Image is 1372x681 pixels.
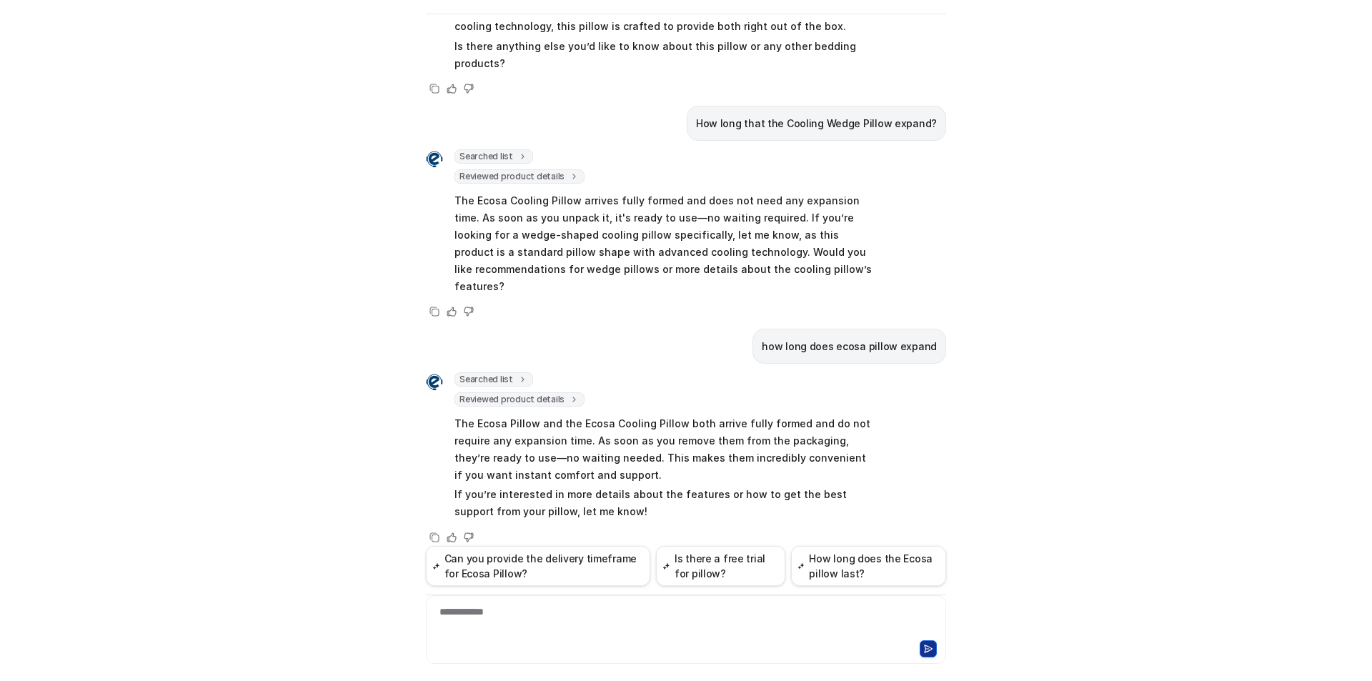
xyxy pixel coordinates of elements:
button: How long does the Ecosa pillow last? [791,546,946,586]
p: Is there anything else you’d like to know about this pillow or any other bedding products? [454,38,873,72]
p: how long does ecosa pillow expand [762,338,937,355]
p: How long that the Cooling Wedge Pillow expand? [696,115,937,132]
span: Searched list [454,372,533,387]
p: The Ecosa Pillow and the Ecosa Cooling Pillow both arrive fully formed and do not require any exp... [454,415,873,484]
span: Reviewed product details [454,169,585,184]
p: If you’re interested in more details about the features or how to get the best support from your ... [454,486,873,520]
p: The Ecosa Cooling Pillow arrives fully formed and does not need any expansion time. As soon as yo... [454,192,873,295]
button: Is there a free trial for pillow? [656,546,785,586]
img: Widget [426,374,443,391]
img: Widget [426,151,443,168]
button: Can you provide the delivery timeframe for Ecosa Pillow? [426,546,650,586]
span: Reviewed product details [454,392,585,407]
span: Searched list [454,149,533,164]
